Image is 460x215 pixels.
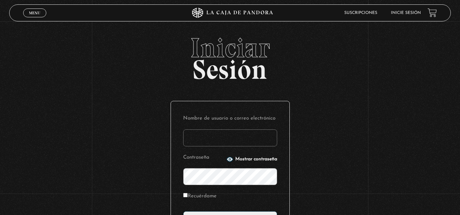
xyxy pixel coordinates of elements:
[183,153,224,163] label: Contraseña
[183,193,188,197] input: Recuérdame
[27,16,43,21] span: Cerrar
[226,156,277,163] button: Mostrar contraseña
[344,11,377,15] a: Suscripciones
[29,11,40,15] span: Menu
[235,157,277,162] span: Mostrar contraseña
[428,8,437,17] a: View your shopping cart
[9,34,451,78] h2: Sesión
[9,34,451,61] span: Iniciar
[183,191,217,202] label: Recuérdame
[391,11,421,15] a: Inicie sesión
[183,113,277,124] label: Nombre de usuario o correo electrónico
